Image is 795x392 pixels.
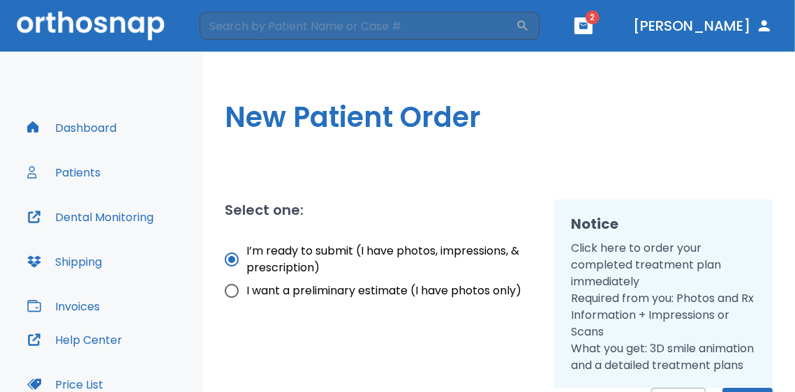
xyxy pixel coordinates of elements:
button: [PERSON_NAME] [627,13,778,38]
button: Patients [19,156,109,189]
button: Dental Monitoring [19,200,162,234]
img: Orthosnap [17,11,165,40]
h2: Notice [571,213,756,234]
button: Help Center [19,323,131,356]
h1: New Patient Order [225,96,773,138]
p: Click here to order your completed treatment plan immediately Required from you: Photos and Rx In... [571,240,756,374]
button: Dashboard [19,111,125,144]
input: Search by Patient Name or Case # [200,12,516,40]
h2: Select one: [225,199,304,220]
span: 2 [586,10,600,24]
span: I’m ready to submit (I have photos, impressions, & prescription) [246,243,526,276]
span: I want a preliminary estimate (I have photos only) [246,282,521,299]
button: Invoices [19,289,108,323]
button: Shipping [19,245,110,278]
